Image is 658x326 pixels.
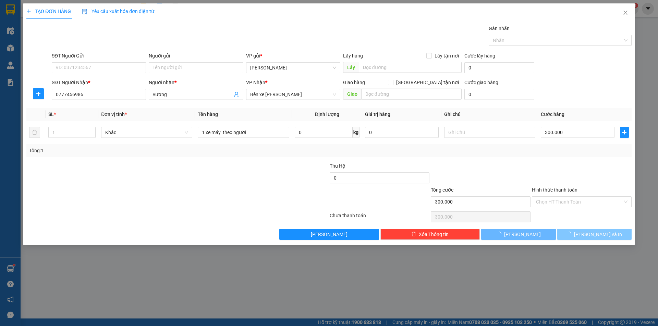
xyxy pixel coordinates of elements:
input: Cước lấy hàng [464,62,534,73]
label: Gán nhãn [489,26,510,31]
span: loading [497,232,504,236]
button: [PERSON_NAME] [481,229,556,240]
input: Dọc đường [361,89,462,100]
span: Lấy hàng [343,53,363,58]
span: Định lượng [315,112,339,117]
span: delete [411,232,416,237]
span: Cước hàng [541,112,564,117]
label: Cước lấy hàng [464,53,495,58]
span: Yêu cầu xuất hóa đơn điện tử [82,9,154,14]
span: close [623,10,628,15]
input: Dọc đường [359,62,462,73]
span: HS1210250644 [73,28,113,35]
span: loading [566,232,574,236]
button: Close [616,3,635,23]
span: Giao [343,89,361,100]
button: delete [29,127,40,138]
span: TẠO ĐƠN HÀNG [26,9,71,14]
button: [PERSON_NAME] [279,229,379,240]
span: user-add [234,92,239,97]
span: plus [620,130,629,135]
label: Cước giao hàng [464,80,498,85]
span: [PERSON_NAME] và In [574,231,622,238]
span: Giá trị hàng [365,112,390,117]
span: kg [353,127,360,138]
span: SL [48,112,54,117]
span: Khác [105,127,188,138]
strong: PHIẾU BIÊN NHẬN [27,38,64,52]
span: Thu Hộ [330,163,345,169]
div: Chưa thanh toán [329,212,430,224]
th: Ghi chú [441,108,538,121]
span: Bến xe Gia Lâm [250,89,336,100]
span: plus [33,91,44,96]
span: SĐT XE [34,29,56,36]
input: Ghi Chú [444,127,535,138]
button: plus [620,127,629,138]
span: plus [26,9,31,14]
span: Giao hàng [343,80,365,85]
span: VP Nhận [246,80,265,85]
div: SĐT Người Gửi [52,52,146,60]
img: logo [3,20,19,44]
input: 0 [365,127,439,138]
button: deleteXóa Thông tin [380,229,480,240]
div: Người nhận [149,79,243,86]
span: Lấy [343,62,359,73]
div: VP gửi [246,52,340,60]
input: Cước giao hàng [464,89,534,100]
span: Đơn vị tính [101,112,127,117]
label: Hình thức thanh toán [532,187,577,193]
button: [PERSON_NAME] và In [557,229,632,240]
span: Tên hàng [198,112,218,117]
span: [PERSON_NAME] [504,231,541,238]
img: icon [82,9,87,14]
span: [GEOGRAPHIC_DATA] tận nơi [393,79,462,86]
button: plus [33,88,44,99]
span: Tổng cước [431,187,453,193]
div: Người gửi [149,52,243,60]
span: Xóa Thông tin [419,231,449,238]
span: Hoàng Sơn [250,63,336,73]
div: Tổng: 1 [29,147,254,154]
span: [PERSON_NAME] [311,231,348,238]
div: SĐT Người Nhận [52,79,146,86]
span: Lấy tận nơi [432,52,462,60]
strong: CHUYỂN PHÁT NHANH ĐÔNG LÝ [22,5,69,28]
input: VD: Bàn, Ghế [198,127,289,138]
